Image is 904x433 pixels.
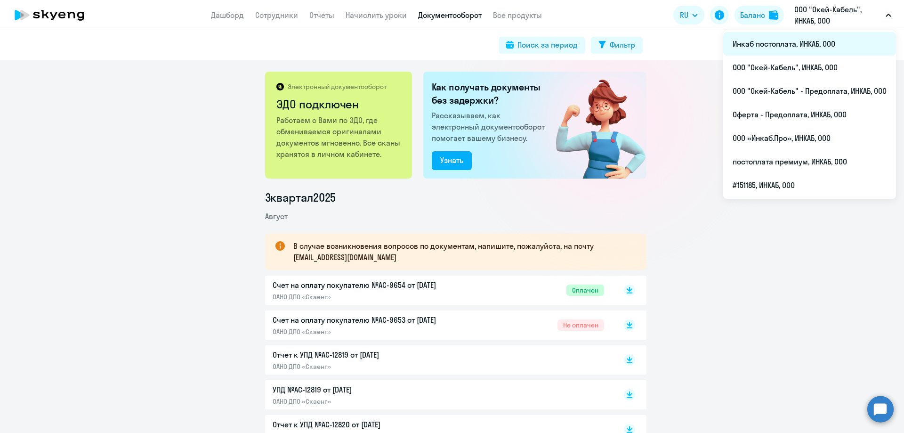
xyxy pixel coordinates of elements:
[288,82,387,91] p: Электронный документооборот
[273,327,470,336] p: ОАНО ДПО «Скаенг»
[432,81,549,107] h2: Как получать документы без задержки?
[273,279,604,301] a: Счет на оплату покупателю №AC-9654 от [DATE]ОАНО ДПО «Скаенг»Оплачен
[273,419,470,430] p: Отчет к УПД №AC-12820 от [DATE]
[265,190,646,205] li: 3 квартал 2025
[790,4,896,26] button: ООО "Окей-Кабель", ИНКАБ, ООО
[680,9,688,21] span: RU
[273,349,604,371] a: Отчет к УПД №AC-12819 от [DATE]ОАНО ДПО «Скаенг»
[769,10,778,20] img: balance
[440,155,463,166] div: Узнать
[740,9,765,21] div: Баланс
[346,10,407,20] a: Начислить уроки
[273,384,604,406] a: УПД №AC-12819 от [DATE]ОАНО ДПО «Скаенг»
[273,314,604,336] a: Счет на оплату покупателю №AC-9653 от [DATE]ОАНО ДПО «Скаенг»Не оплачен
[432,151,472,170] button: Узнать
[566,285,604,296] span: Оплачен
[723,30,896,199] ul: RU
[557,319,604,331] span: Не оплачен
[432,110,549,144] p: Рассказываем, как электронный документооборот помогает вашему бизнесу.
[273,397,470,406] p: ОАНО ДПО «Скаенг»
[265,212,288,221] span: Август
[591,37,643,54] button: Фильтр
[276,97,402,112] h2: ЭДО подключен
[309,10,334,20] a: Отчеты
[255,10,298,20] a: Сотрудники
[273,279,470,291] p: Счет на оплату покупателю №AC-9654 от [DATE]
[273,293,470,301] p: ОАНО ДПО «Скаенг»
[273,349,470,360] p: Отчет к УПД №AC-12819 от [DATE]
[734,6,784,25] button: Балансbalance
[293,240,630,263] p: В случае возникновения вопросов по документам, напишите, пожалуйста, на почту [EMAIL_ADDRESS][DOM...
[276,114,402,160] p: Работаем с Вами по ЭДО, где обмениваемся оригиналами документов мгновенно. Все сканы хранятся в л...
[499,37,585,54] button: Поиск за период
[610,39,635,50] div: Фильтр
[673,6,704,25] button: RU
[273,362,470,371] p: ОАНО ДПО «Скаенг»
[794,4,882,26] p: ООО "Окей-Кабель", ИНКАБ, ООО
[273,384,470,395] p: УПД №AC-12819 от [DATE]
[211,10,244,20] a: Дашборд
[493,10,542,20] a: Все продукты
[541,72,646,179] img: connected
[418,10,482,20] a: Документооборот
[273,314,470,326] p: Счет на оплату покупателю №AC-9653 от [DATE]
[517,39,578,50] div: Поиск за период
